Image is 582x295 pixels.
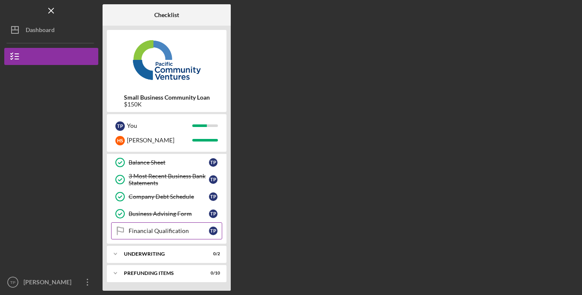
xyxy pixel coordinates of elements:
[111,188,222,205] a: Company Debt ScheduleTP
[209,227,218,235] div: T P
[205,271,220,276] div: 0 / 10
[26,21,55,41] div: Dashboard
[209,158,218,167] div: T P
[124,94,210,101] b: Small Business Community Loan
[209,192,218,201] div: T P
[127,118,192,133] div: You
[4,274,98,291] button: TP[PERSON_NAME]
[129,227,209,234] div: Financial Qualification
[111,222,222,239] a: Financial QualificationTP
[21,274,77,293] div: [PERSON_NAME]
[107,34,226,86] img: Product logo
[111,171,222,188] a: 3 Most Recent Business Bank StatementsTP
[129,193,209,200] div: Company Debt Schedule
[124,101,210,108] div: $150K
[111,154,222,171] a: Balance SheetTP
[111,205,222,222] a: Business Advising FormTP
[129,210,209,217] div: Business Advising Form
[115,136,125,145] div: H S
[4,21,98,38] button: Dashboard
[10,280,15,285] text: TP
[205,251,220,257] div: 0 / 2
[209,175,218,184] div: T P
[127,133,192,147] div: [PERSON_NAME]
[124,271,199,276] div: Prefunding Items
[115,121,125,131] div: T P
[124,251,199,257] div: Underwriting
[209,209,218,218] div: T P
[129,159,209,166] div: Balance Sheet
[154,12,179,18] b: Checklist
[129,173,209,186] div: 3 Most Recent Business Bank Statements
